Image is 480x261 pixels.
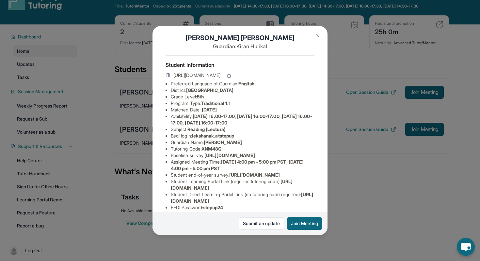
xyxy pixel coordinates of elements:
[171,139,314,146] li: Guardian Name :
[166,61,314,69] h4: Student Information
[202,107,217,112] span: [DATE]
[171,146,314,152] li: Tutoring Code :
[204,139,242,145] span: [PERSON_NAME]
[229,172,280,178] span: [URL][DOMAIN_NAME]
[171,94,314,100] li: Grade Level:
[192,133,234,138] span: lekshanak.atstepup
[166,42,314,50] p: Guardian: Kiran Hulikal
[171,87,314,94] li: District:
[287,217,322,230] button: Join Meeting
[171,152,314,159] li: Baseline survey :
[171,126,314,133] li: Subject :
[171,113,314,126] li: Availability:
[239,217,284,230] a: Submit an update
[171,107,314,113] li: Matched Date:
[203,205,223,210] span: stepup24
[238,81,254,86] span: English
[171,159,304,171] span: [DATE] 4:00 pm - 5:00 pm PST, [DATE] 4:00 pm - 5:00 pm PST
[224,71,232,79] button: Copy link
[186,87,233,93] span: [GEOGRAPHIC_DATA]
[197,94,204,99] span: 5th
[171,80,314,87] li: Preferred Language of Guardian:
[171,100,314,107] li: Program Type:
[171,172,314,178] li: Student end-of-year survey :
[171,159,314,172] li: Assigned Meeting Time :
[201,100,231,106] span: Traditional 1:1
[171,204,314,211] li: EEDI Password :
[171,113,312,125] span: [DATE] 16:00-17:00, [DATE] 16:00-17:00, [DATE] 16:00-17:00, [DATE] 16:00-17:00
[204,152,255,158] span: [URL][DOMAIN_NAME]
[171,191,314,204] li: Student Direct Learning Portal Link (no tutoring code required) :
[187,126,226,132] span: Reading (Lectura)
[173,72,220,79] span: [URL][DOMAIN_NAME]
[171,178,314,191] li: Student Learning Portal Link (requires tutoring code) :
[166,33,314,42] h1: [PERSON_NAME] [PERSON_NAME]
[457,238,475,256] button: chat-button
[315,33,320,38] img: Close Icon
[171,133,314,139] li: Eedi login :
[201,146,222,152] span: XNM48Q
